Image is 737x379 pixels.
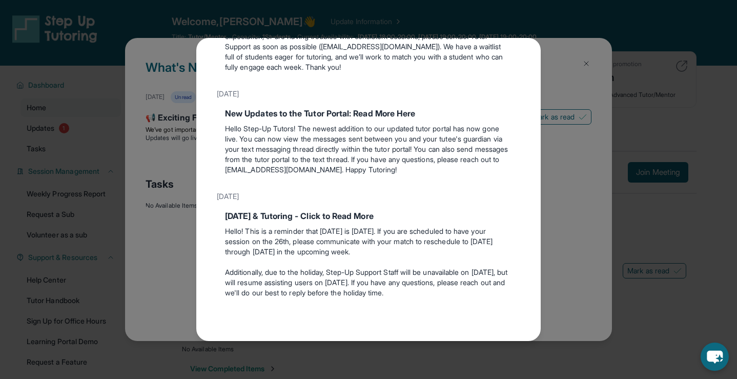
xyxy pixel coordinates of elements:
button: chat-button [701,343,729,371]
p: Hello! This is a reminder that [DATE] is [DATE]. If you are scheduled to have your session on the... [225,226,512,257]
div: [DATE] [217,187,520,206]
p: Additionally, due to the holiday, Step-Up Support Staff will be unavailable on [DATE], but will r... [225,267,512,298]
div: New Updates to the Tutor Portal: Read More Here [225,107,512,119]
div: [DATE] [217,85,520,103]
p: Hello Step-Up Tutors! The newest addition to our updated tutor portal has now gone live. You can ... [225,124,512,175]
p: This is a friendly reminder that each match is expected to meet for 1.5 hours per week, ideally i... [225,11,512,72]
div: [DATE] & Tutoring - Click to Read More [225,210,512,222]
